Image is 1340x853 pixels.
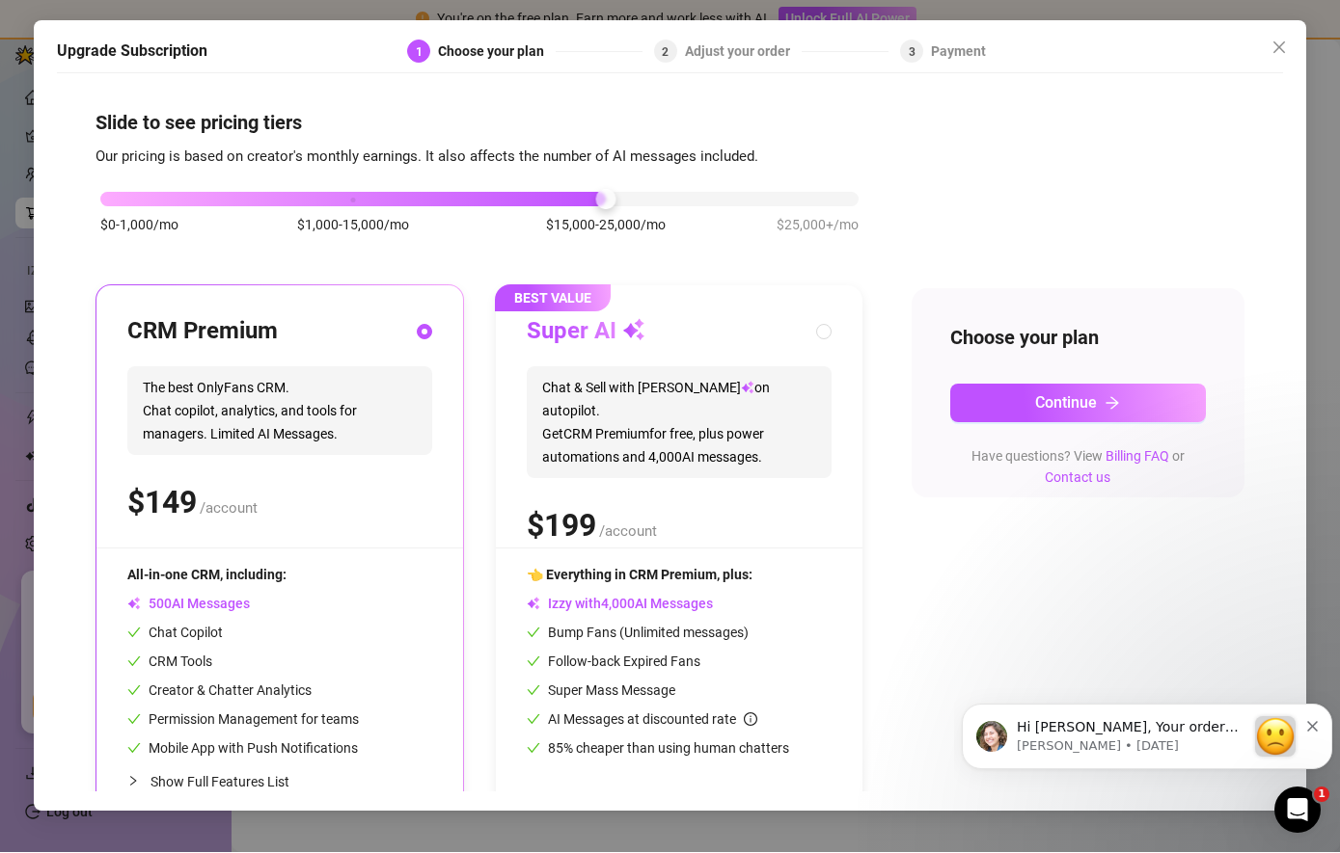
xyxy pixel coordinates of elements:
span: Super Mass Message [527,683,675,699]
div: Choose your plan [438,40,556,64]
span: Bump Fans (Unlimited messages) [527,626,749,641]
span: 1 [1314,787,1329,803]
span: 1 [416,46,423,60]
a: Contact us [1045,470,1110,486]
span: BEST VALUE [495,285,611,312]
h4: Slide to see pricing tiers [96,110,1245,137]
button: Close [1264,33,1295,64]
span: check [127,626,141,640]
a: Billing FAQ [1106,449,1169,465]
span: Izzy with AI Messages [527,597,713,612]
span: info-circle [744,713,757,727]
span: check [527,626,540,640]
iframe: Intercom live chat [1274,787,1321,834]
span: check [527,742,540,756]
span: check [527,655,540,669]
div: Payment [931,40,986,64]
span: check [127,713,141,727]
span: $15,000-25,000/mo [546,215,666,236]
h4: Choose your plan [950,325,1207,352]
span: The best OnlyFans CRM. Chat copilot, analytics, and tools for managers. Limited AI Messages. [127,367,432,456]
span: AI Messages at discounted rate [548,712,757,728]
span: 2 [662,46,669,60]
span: check [527,684,540,698]
h3: Super AI [527,317,645,348]
h3: CRM Premium [127,317,278,348]
p: Message from Ella, sent 6w ago [63,72,291,90]
span: close [1272,40,1287,56]
span: /account [599,523,657,541]
span: 85% cheaper than using human chatters [527,741,789,757]
span: 👈 Everything in CRM Premium, plus: [527,568,752,583]
span: Creator & Chatter Analytics [127,683,312,699]
span: /account [200,500,258,518]
span: Have questions? View or [971,449,1185,486]
span: Show Full Features List [150,775,289,790]
span: Mobile App with Push Notifications [127,741,358,757]
span: Chat & Sell with [PERSON_NAME] on autopilot. Get CRM Premium for free, plus power automations and... [527,367,832,479]
span: Follow-back Expired Fans [527,654,700,670]
span: $1,000-15,000/mo [297,215,409,236]
span: arrow-right [1105,396,1120,412]
span: check [127,655,141,669]
span: Hi [PERSON_NAME], Your order didn’t go through :slightly_frowning_face: Unfortunately, your order... [63,54,290,376]
div: Adjust your order [685,40,802,64]
h5: Upgrade Subscription [57,40,207,64]
span: $ [527,508,596,545]
span: Our pricing is based on creator's monthly earnings. It also affects the number of AI messages inc... [96,148,758,166]
span: Chat Copilot [127,626,223,641]
span: check [527,713,540,727]
iframe: Intercom notifications message [954,666,1340,801]
span: check [127,684,141,698]
span: $0-1,000/mo [100,215,178,236]
span: Continue [1035,394,1097,413]
span: 3 [909,46,916,60]
button: Dismiss notification [353,51,364,67]
span: collapsed [127,776,139,787]
span: $25,000+/mo [777,215,859,236]
span: Close [1264,40,1295,56]
span: Permission Management for teams [127,712,359,728]
button: Continuearrow-right [950,385,1207,423]
div: Show Full Features List [127,760,432,805]
span: $ [127,485,197,521]
span: AI Messages [127,597,250,612]
span: All-in-one CRM, including: [127,568,287,583]
span: CRM Tools [127,654,212,670]
span: check [127,742,141,756]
